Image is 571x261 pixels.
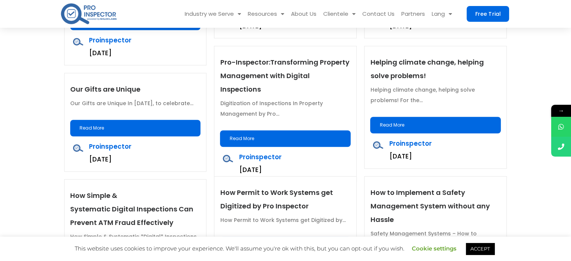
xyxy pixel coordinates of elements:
p: Helping climate change, helping solve problems! For the... [370,84,501,106]
p: Digitization of Inspections In Property Management by Pro... [220,98,351,119]
a: How Simple & Systematic Digital Inspections Can Prevent ATM Fraud Effectively [70,191,193,227]
a: Helping climate change, helping solve problems! [370,57,484,80]
time: [DATE] [89,155,111,164]
a: Read More [220,130,351,147]
a: ACCEPT [466,243,494,255]
p: How Simple & Systematic *Digital* Inspections Can Go... [70,231,201,252]
img: Proinspector [220,151,236,166]
img: pro-inspector-logo [60,2,118,26]
img: Proinspector [70,34,86,50]
p: How Permit to Work Systems get Digitized by... [220,215,351,225]
time: [DATE] [239,165,261,174]
a: Our Gifts are Unique [70,84,140,94]
time: [DATE] [89,48,111,57]
img: Proinspector [70,140,86,156]
span: Free Trial [475,11,500,17]
span: → [551,105,571,117]
img: Proinspector [370,137,386,153]
a: How Permit to Work Systems get Digitized by Pro Inspector [220,188,333,211]
span: This website uses cookies to improve your experience. We'll assume you're ok with this, but you c... [75,245,496,252]
p: Safety Management Systems – How to implement without... [370,228,501,249]
a: Cookie settings [412,245,456,252]
a: Free Trial [467,6,509,22]
a: Proinspector [89,142,131,151]
a: Proinspector [239,152,281,161]
time: [DATE] [389,152,411,161]
a: Proinspector [389,139,431,148]
a: Read More [70,120,201,136]
a: How to Implement a Safety Management System without any Hassle [370,188,490,224]
a: Read More [370,117,501,133]
a: Proinspector [89,36,131,45]
a: Pro-Inspector:Transforming Property Management with Digital Inspections [220,57,349,94]
p: Our Gifts are Unique In [DATE], to celebrate... [70,98,201,109]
